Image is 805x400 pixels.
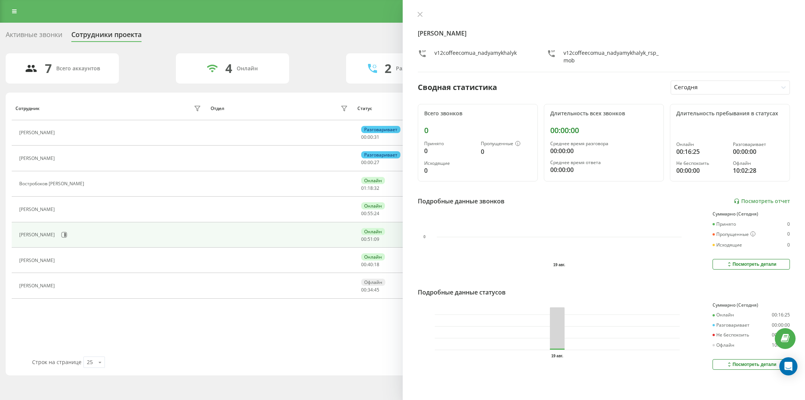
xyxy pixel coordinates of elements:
[733,161,783,166] div: Офлайн
[550,126,657,135] div: 00:00:00
[71,31,142,42] div: Сотрудники проекта
[361,126,400,133] div: Разговаривает
[733,142,783,147] div: Разговаривает
[361,134,366,140] span: 00
[772,343,790,348] div: 10:02:28
[550,165,657,174] div: 00:00:00
[551,354,563,358] text: 19 авг.
[550,110,657,117] div: Длительность всех звонков
[713,222,736,227] div: Принято
[676,142,727,147] div: Онлайн
[772,332,790,338] div: 00:00:00
[772,322,790,328] div: 00:00:00
[713,259,790,270] button: Посмотреть детали
[772,312,790,318] div: 00:16:25
[713,332,749,338] div: Не беспокоить
[357,106,372,111] div: Статус
[713,312,734,318] div: Онлайн
[733,147,783,156] div: 00:00:00
[361,262,379,267] div: : :
[424,126,531,135] div: 0
[726,361,776,367] div: Посмотреть детали
[423,235,426,239] text: 0
[361,287,366,293] span: 00
[361,177,385,184] div: Онлайн
[225,61,232,76] div: 4
[374,261,379,268] span: 18
[361,287,379,293] div: : :
[368,236,373,242] span: 51
[45,61,52,76] div: 7
[726,261,776,267] div: Посмотреть детали
[19,258,57,263] div: [PERSON_NAME]
[418,29,790,38] h4: [PERSON_NAME]
[56,65,100,72] div: Всего аккаунтов
[676,161,727,166] div: Не беспокоить
[424,166,475,175] div: 0
[19,283,57,288] div: [PERSON_NAME]
[19,181,86,186] div: Востробоков [PERSON_NAME]
[19,156,57,161] div: [PERSON_NAME]
[237,65,258,72] div: Онлайн
[19,207,57,212] div: [PERSON_NAME]
[424,110,531,117] div: Всего звонков
[779,357,797,375] div: Open Intercom Messenger
[481,141,531,147] div: Пропущенные
[19,232,57,237] div: [PERSON_NAME]
[713,343,734,348] div: Офлайн
[211,106,224,111] div: Отдел
[787,231,790,237] div: 0
[361,135,379,140] div: : :
[361,237,379,242] div: : :
[418,197,505,206] div: Подробные данные звонков
[550,146,657,155] div: 00:00:00
[361,228,385,235] div: Онлайн
[361,186,379,191] div: : :
[374,159,379,166] span: 27
[713,242,742,248] div: Исходящие
[368,261,373,268] span: 40
[676,110,783,117] div: Длительность пребывания в статусах
[6,31,62,42] div: Активные звонки
[396,65,437,72] div: Разговаривают
[15,106,39,111] div: Сотрудник
[368,134,373,140] span: 00
[713,322,750,328] div: Разговаривает
[434,49,516,64] div: v12coffeecomua_nadyamykhalyk
[676,166,727,175] div: 00:00:00
[553,263,565,267] text: 19 авг.
[481,147,531,156] div: 0
[87,358,93,366] div: 25
[361,253,385,260] div: Онлайн
[713,359,790,370] button: Посмотреть детали
[563,49,661,64] div: v12coffeecomua_nadyamykhalyk_rsp_mob
[368,287,373,293] span: 34
[733,166,783,175] div: 10:02:28
[418,288,506,297] div: Подробные данные статусов
[374,210,379,217] span: 24
[374,134,379,140] span: 31
[361,185,366,191] span: 01
[676,147,727,156] div: 00:16:25
[361,279,385,286] div: Офлайн
[368,159,373,166] span: 00
[550,160,657,165] div: Среднее время ответа
[361,210,366,217] span: 00
[734,198,790,205] a: Посмотреть отчет
[787,242,790,248] div: 0
[361,160,379,165] div: : :
[713,231,756,237] div: Пропущенные
[32,358,82,366] span: Строк на странице
[361,261,366,268] span: 00
[368,185,373,191] span: 18
[424,146,475,155] div: 0
[374,287,379,293] span: 45
[361,211,379,216] div: : :
[361,151,400,158] div: Разговаривает
[418,82,497,93] div: Сводная статистика
[713,302,790,308] div: Суммарно (Сегодня)
[374,185,379,191] span: 32
[361,236,366,242] span: 00
[361,202,385,209] div: Онлайн
[713,211,790,217] div: Суммарно (Сегодня)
